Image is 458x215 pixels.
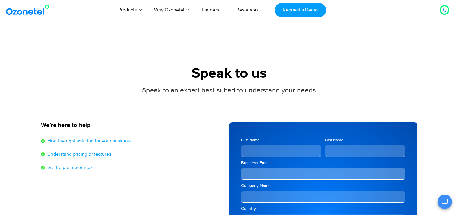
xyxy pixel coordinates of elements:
[438,195,452,209] button: Open chat
[325,137,405,143] label: Last Name
[46,164,92,171] span: Get helpful resources
[241,206,405,212] label: Country
[41,65,417,82] h1: Speak to us
[46,137,131,145] span: Find the right solution for your business
[41,122,223,128] h5: We’re here to help
[142,86,316,95] span: Speak to an expert best suited to understand your needs
[241,160,405,166] label: Business Email
[275,3,326,17] a: Request a Demo
[46,151,111,158] span: Understand pricing or features
[241,183,405,189] label: Company Name
[241,137,322,143] label: First Name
